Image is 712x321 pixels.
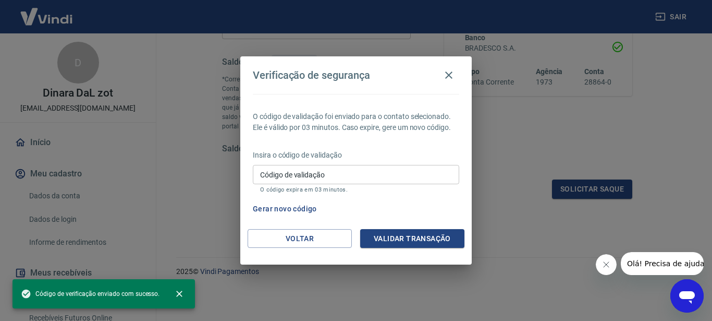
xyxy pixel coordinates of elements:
span: Código de verificação enviado com sucesso. [21,289,159,299]
iframe: Fechar mensagem [596,254,617,275]
button: Validar transação [360,229,464,248]
p: O código de validação foi enviado para o contato selecionado. Ele é válido por 03 minutos. Caso e... [253,111,459,133]
p: Insira o código de validação [253,150,459,161]
button: Voltar [248,229,352,248]
button: close [168,282,191,305]
h4: Verificação de segurança [253,69,370,81]
button: Gerar novo código [249,199,321,219]
iframe: Botão para abrir a janela de mensagens [670,279,704,313]
p: O código expira em 03 minutos. [260,186,452,193]
iframe: Mensagem da empresa [621,252,704,275]
span: Olá! Precisa de ajuda? [6,7,88,16]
